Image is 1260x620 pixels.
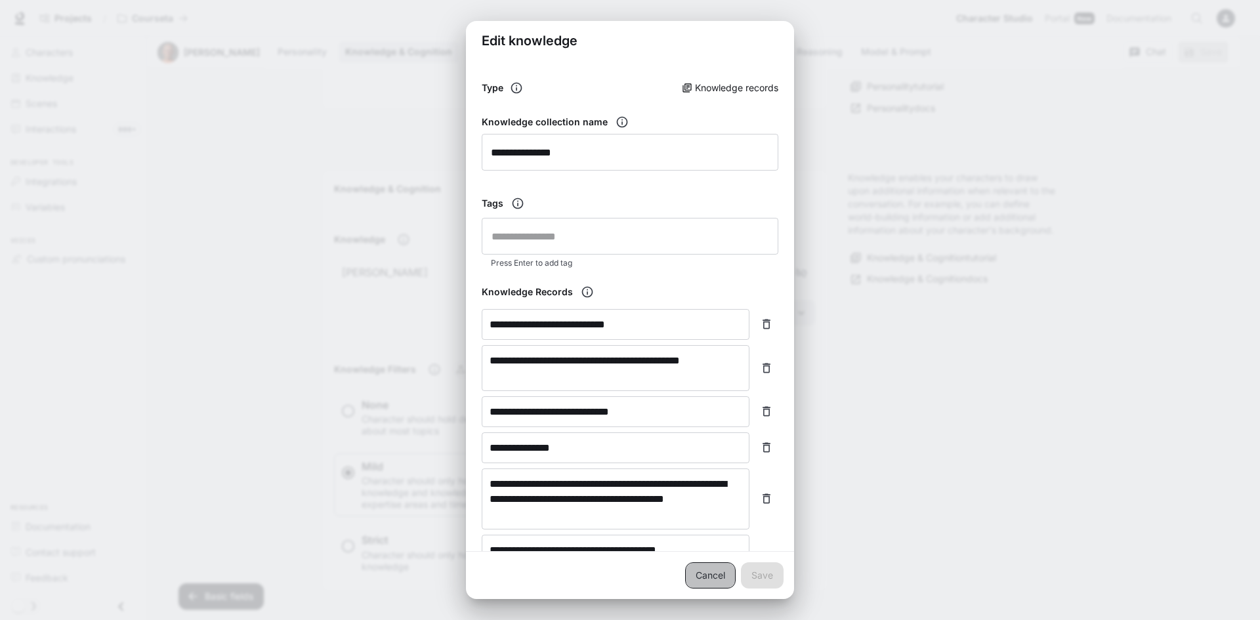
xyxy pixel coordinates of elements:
h6: Knowledge collection name [482,115,608,129]
p: Press Enter to add tag [491,257,769,270]
h6: Tags [482,197,503,210]
h6: Knowledge Records [482,285,573,299]
a: Cancel [685,562,736,589]
h6: Type [482,81,503,94]
h2: Edit knowledge [466,21,794,60]
p: Knowledge records [695,81,778,94]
